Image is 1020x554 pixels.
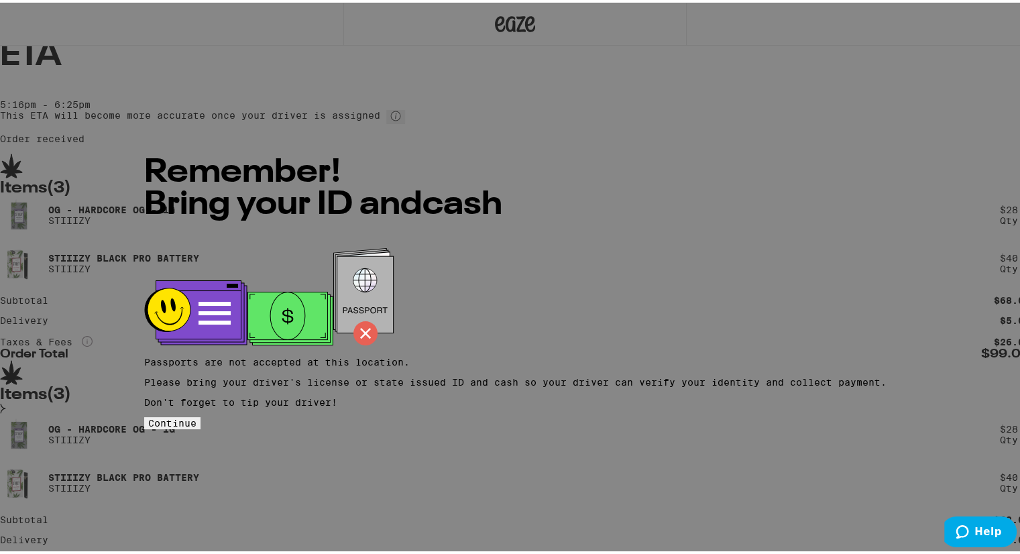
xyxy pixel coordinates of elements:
[144,414,201,427] button: Continue
[144,354,887,365] p: Passports are not accepted at this location.
[144,354,887,385] p: Please bring your driver's license or state issued ID and cash so your driver can verify your ide...
[148,415,196,426] span: Continue
[944,514,1017,547] iframe: Opens a widget where you can find more information
[144,394,887,405] p: Don't forget to tip your driver!
[144,154,502,219] span: Remember! Bring your ID and cash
